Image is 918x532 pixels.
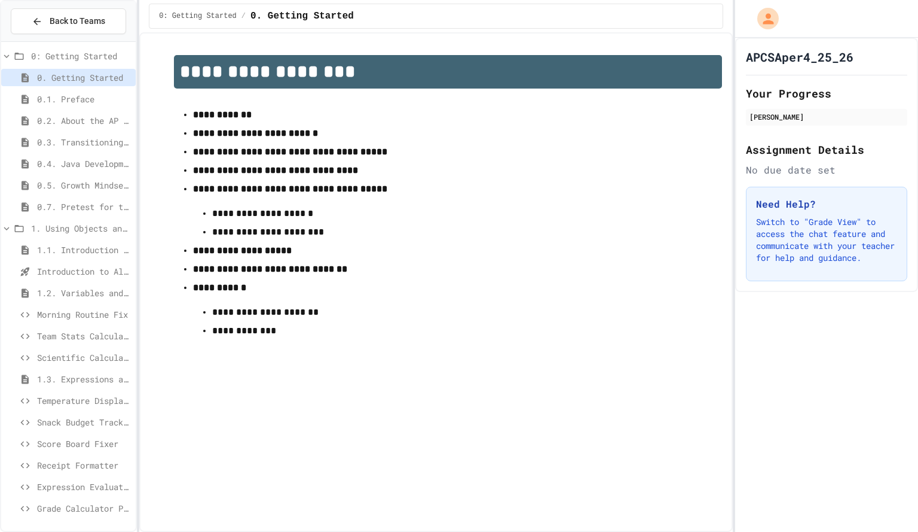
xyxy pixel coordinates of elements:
[756,197,897,211] h3: Need Help?
[37,351,131,364] span: Scientific Calculator
[37,308,131,321] span: Morning Routine Fix
[37,416,131,428] span: Snack Budget Tracker
[756,216,897,264] p: Switch to "Grade View" to access the chat feature and communicate with your teacher for help and ...
[746,141,907,158] h2: Assignment Details
[37,200,131,213] span: 0.7. Pretest for the AP CSA Exam
[37,114,131,127] span: 0.2. About the AP CSA Exam
[746,48,853,65] h1: APCSAper4_25_26
[37,502,131,515] span: Grade Calculator Pro
[37,136,131,148] span: 0.3. Transitioning from AP CSP to AP CSA
[37,157,131,170] span: 0.4. Java Development Environments
[37,287,131,299] span: 1.2. Variables and Data Types
[241,11,246,21] span: /
[746,163,907,177] div: No due date set
[37,373,131,385] span: 1.3. Expressions and Output [New]
[37,71,131,84] span: 0. Getting Started
[250,9,354,23] span: 0. Getting Started
[31,50,131,62] span: 0: Getting Started
[11,8,126,34] button: Back to Teams
[37,437,131,450] span: Score Board Fixer
[37,481,131,493] span: Expression Evaluator Fix
[37,394,131,407] span: Temperature Display Fix
[31,222,131,235] span: 1. Using Objects and Methods
[749,111,904,122] div: [PERSON_NAME]
[37,93,131,105] span: 0.1. Preface
[37,265,131,278] span: Introduction to Algorithms, Programming, and Compilers
[50,15,105,28] span: Back to Teams
[745,5,782,32] div: My Account
[37,179,131,191] span: 0.5. Growth Mindset and Pair Programming
[37,330,131,342] span: Team Stats Calculator
[159,11,237,21] span: 0: Getting Started
[37,459,131,472] span: Receipt Formatter
[37,244,131,256] span: 1.1. Introduction to Algorithms, Programming, and Compilers
[746,85,907,102] h2: Your Progress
